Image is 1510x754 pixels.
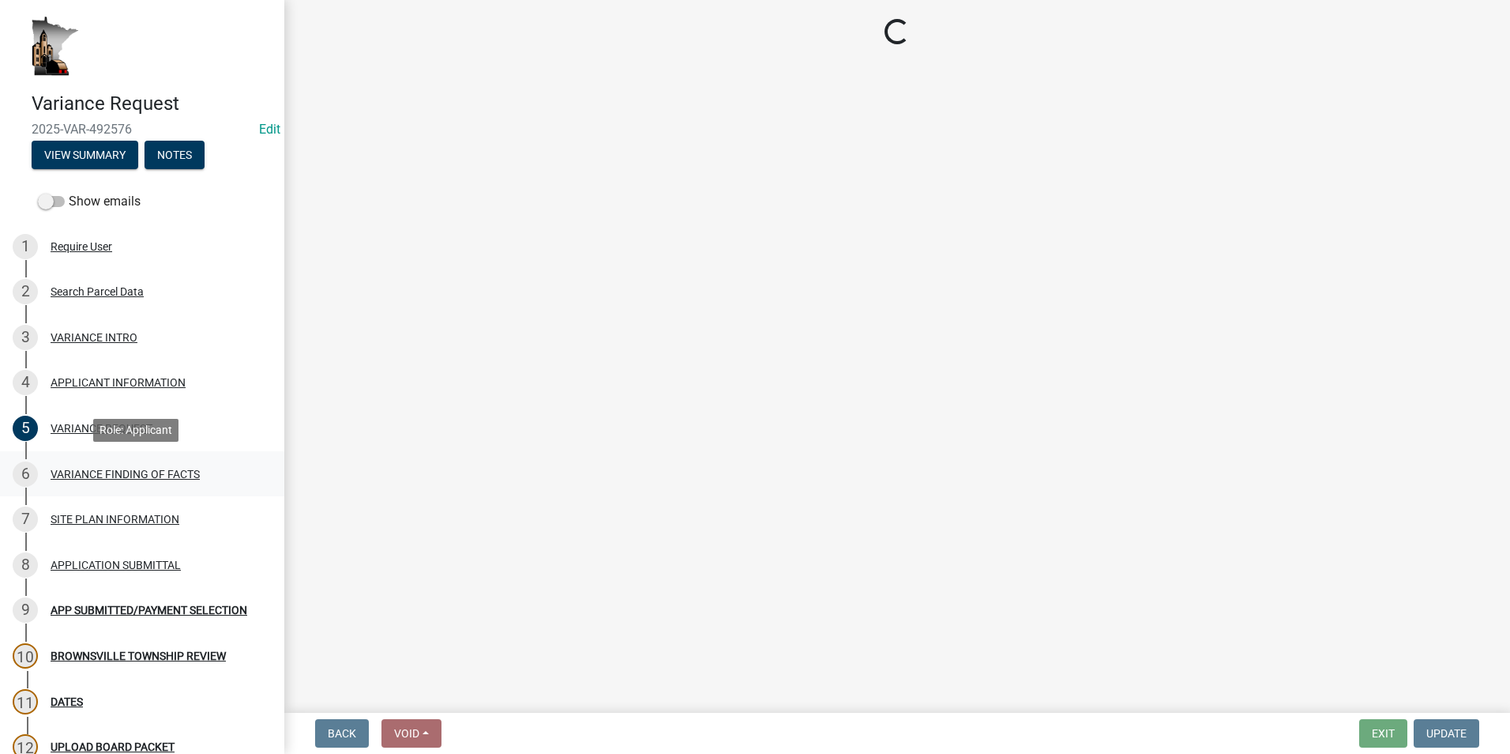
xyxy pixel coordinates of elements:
[259,122,280,137] a: Edit
[328,727,356,740] span: Back
[13,643,38,669] div: 10
[51,696,83,707] div: DATES
[145,149,205,162] wm-modal-confirm: Notes
[32,149,138,162] wm-modal-confirm: Summary
[13,234,38,259] div: 1
[51,514,179,525] div: SITE PLAN INFORMATION
[13,552,38,578] div: 8
[145,141,205,169] button: Notes
[51,286,144,297] div: Search Parcel Data
[13,598,38,623] div: 9
[13,416,38,441] div: 5
[93,419,178,442] div: Role: Applicant
[51,332,137,343] div: VARIANCE INTRO
[259,122,280,137] wm-modal-confirm: Edit Application Number
[32,17,79,76] img: Houston County, Minnesota
[13,325,38,350] div: 3
[51,741,175,752] div: UPLOAD BOARD PACKET
[51,469,200,480] div: VARIANCE FINDING OF FACTS
[32,92,272,115] h4: Variance Request
[1414,719,1479,748] button: Update
[32,141,138,169] button: View Summary
[51,560,181,571] div: APPLICATION SUBMITTAL
[32,122,253,137] span: 2025-VAR-492576
[13,462,38,487] div: 6
[315,719,369,748] button: Back
[13,370,38,395] div: 4
[13,507,38,532] div: 7
[51,423,152,434] div: VARIANCE REQUEST
[1426,727,1467,740] span: Update
[51,605,247,616] div: APP SUBMITTED/PAYMENT SELECTION
[51,377,186,388] div: APPLICANT INFORMATION
[38,192,141,211] label: Show emails
[394,727,419,740] span: Void
[1359,719,1407,748] button: Exit
[51,241,112,252] div: Require User
[13,279,38,304] div: 2
[51,650,226,662] div: BROWNSVILLE TOWNSHIP REVIEW
[13,689,38,714] div: 11
[381,719,441,748] button: Void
